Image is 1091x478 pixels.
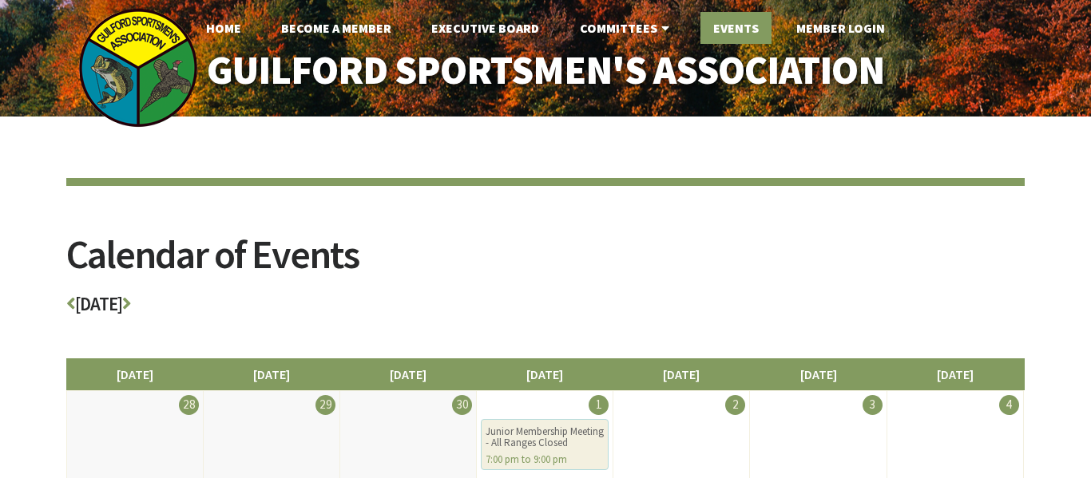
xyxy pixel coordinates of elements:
[613,358,750,390] li: [DATE]
[203,358,340,390] li: [DATE]
[173,37,918,105] a: Guilford Sportsmen's Association
[700,12,772,44] a: Events
[476,358,613,390] li: [DATE]
[78,8,198,128] img: logo_sm.png
[179,395,199,415] div: 28
[567,12,686,44] a: Committees
[784,12,898,44] a: Member Login
[66,294,1025,322] h3: [DATE]
[66,358,204,390] li: [DATE]
[66,235,1025,294] h2: Calendar of Events
[749,358,887,390] li: [DATE]
[887,358,1024,390] li: [DATE]
[339,358,477,390] li: [DATE]
[863,395,883,415] div: 3
[193,12,254,44] a: Home
[452,395,472,415] div: 30
[315,395,335,415] div: 29
[725,395,745,415] div: 2
[999,395,1019,415] div: 4
[268,12,404,44] a: Become A Member
[419,12,552,44] a: Executive Board
[486,454,604,465] div: 7:00 pm to 9:00 pm
[486,426,604,448] div: Junior Membership Meeting - All Ranges Closed
[589,395,609,415] div: 1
